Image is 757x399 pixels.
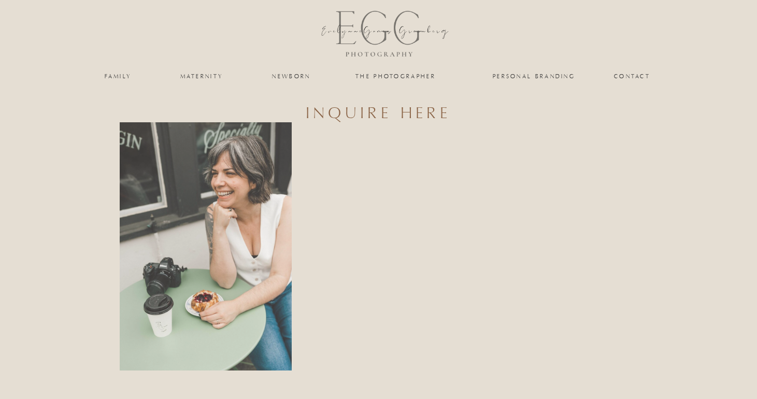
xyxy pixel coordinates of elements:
h3: inquire here [185,103,573,111]
a: personal branding [492,73,577,79]
a: maternity [180,73,223,79]
a: newborn [270,73,313,79]
a: Contact [614,73,651,79]
a: family [97,73,139,79]
a: the photographer [344,73,448,79]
